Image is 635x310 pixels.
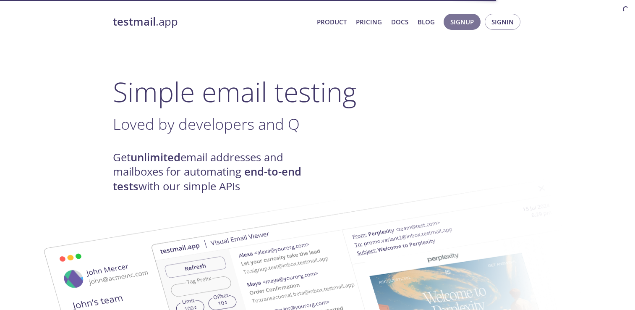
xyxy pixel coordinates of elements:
[113,76,523,108] h1: Simple email testing
[113,14,156,29] strong: testmail
[131,150,180,165] strong: unlimited
[444,14,481,30] button: Signup
[491,16,514,27] span: Signin
[113,113,300,134] span: Loved by developers and Q
[450,16,474,27] span: Signup
[113,164,301,193] strong: end-to-end tests
[418,16,435,27] a: Blog
[485,14,520,30] button: Signin
[317,16,347,27] a: Product
[356,16,382,27] a: Pricing
[113,15,310,29] a: testmail.app
[391,16,408,27] a: Docs
[113,150,318,194] h4: Get email addresses and mailboxes for automating with our simple APIs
